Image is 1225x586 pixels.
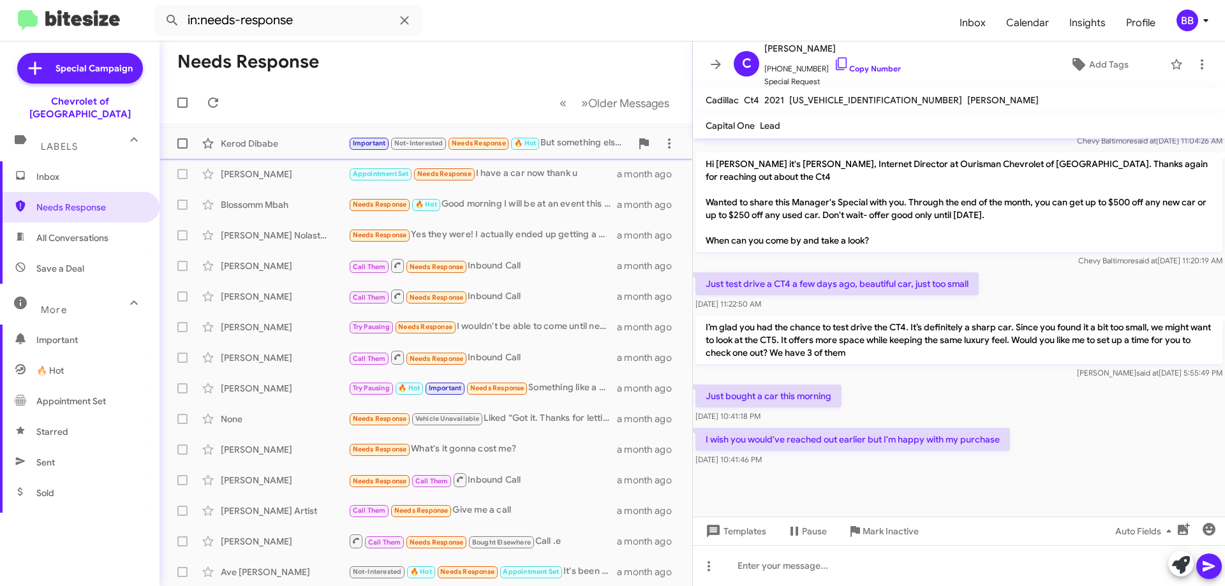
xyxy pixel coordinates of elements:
[429,384,462,392] span: Important
[353,170,409,178] span: Appointment Set
[617,229,682,242] div: a month ago
[353,506,386,515] span: Call Them
[617,198,682,211] div: a month ago
[996,4,1059,41] a: Calendar
[1116,4,1166,41] span: Profile
[348,197,617,212] div: Good morning I will be at an event this weekend but I can reach out next week
[56,62,133,75] span: Special Campaign
[617,443,682,456] div: a month ago
[348,258,617,274] div: Inbound Call
[353,200,407,209] span: Needs Response
[353,445,407,453] span: Needs Response
[348,564,617,579] div: It's been one problem after another and if I don't leave with vehicle [DATE] they can keep it and...
[353,568,402,576] span: Not-Interested
[36,333,145,346] span: Important
[415,414,480,423] span: Vehicle Unavailable
[695,428,1010,451] p: I wish you would've reached out earlier but I'm happy with my purchase
[221,321,348,333] div: [PERSON_NAME]
[760,120,780,131] span: Lead
[789,94,962,106] span: [US_VEHICLE_IDENTIFICATION_NUMBER]
[440,568,494,576] span: Needs Response
[348,503,617,518] div: Give me a call
[17,53,143,84] a: Special Campaign
[221,413,348,425] div: None
[36,262,84,275] span: Save a Deal
[353,477,407,485] span: Needs Response
[221,535,348,548] div: [PERSON_NAME]
[695,272,979,295] p: Just test drive a CT4 a few days ago, beautiful car, just too small
[398,384,420,392] span: 🔥 Hot
[221,168,348,180] div: [PERSON_NAME]
[552,90,574,116] button: Previous
[514,139,536,147] span: 🔥 Hot
[1166,10,1211,31] button: BB
[764,56,901,75] span: [PHONE_NUMBER]
[1089,53,1129,76] span: Add Tags
[398,323,452,331] span: Needs Response
[348,319,617,334] div: I wouldn't be able to come until next week .
[617,413,682,425] div: a month ago
[472,538,531,546] span: Bought Elsewhere
[154,5,422,36] input: Search
[36,201,145,214] span: Needs Response
[1105,520,1187,543] button: Auto Fields
[1078,256,1222,265] span: Chevy Baltimore [DATE] 11:20:19 AM
[41,141,78,152] span: Labels
[353,293,386,302] span: Call Them
[348,349,617,365] div: Inbound Call
[221,566,348,578] div: Ave [PERSON_NAME]
[415,477,449,485] span: Call Them
[703,520,766,543] span: Templates
[221,198,348,211] div: Blossomm Mbah
[353,355,386,363] span: Call Them
[617,321,682,333] div: a month ago
[617,260,682,272] div: a month ago
[802,520,827,543] span: Pause
[834,64,901,73] a: Copy Number
[221,260,348,272] div: [PERSON_NAME]
[706,120,755,131] span: Capital One
[617,168,682,180] div: a month ago
[36,425,68,438] span: Starred
[695,385,842,407] p: Just bought a car this morning
[348,411,617,426] div: Liked “Got it. Thanks for letting me know”
[410,293,464,302] span: Needs Response
[776,520,837,543] button: Pause
[574,90,677,116] button: Next
[1177,10,1198,31] div: BB
[470,384,524,392] span: Needs Response
[1115,520,1177,543] span: Auto Fields
[617,474,682,487] div: a month ago
[837,520,929,543] button: Mark Inactive
[764,41,901,56] span: [PERSON_NAME]
[36,456,55,469] span: Sent
[949,4,996,41] a: Inbox
[177,52,319,72] h1: Needs Response
[348,166,617,181] div: I have a car now thank u
[1134,136,1156,145] span: said at
[348,472,617,488] div: Inbound Call
[1033,53,1164,76] button: Add Tags
[221,474,348,487] div: [PERSON_NAME]
[353,263,386,271] span: Call Them
[695,411,761,421] span: [DATE] 10:41:18 PM
[348,288,617,304] div: Inbound Call
[410,355,464,363] span: Needs Response
[744,94,759,106] span: Ct4
[221,137,348,150] div: Kerod Dibabe
[221,290,348,303] div: [PERSON_NAME]
[553,90,677,116] nav: Page navigation example
[410,263,464,271] span: Needs Response
[1077,136,1222,145] span: Chevy Baltimore [DATE] 11:04:26 AM
[617,382,682,395] div: a month ago
[41,304,67,316] span: More
[617,566,682,578] div: a month ago
[36,364,64,377] span: 🔥 Hot
[221,504,348,517] div: [PERSON_NAME] Artist
[617,351,682,364] div: a month ago
[221,382,348,395] div: [PERSON_NAME]
[410,538,464,546] span: Needs Response
[221,229,348,242] div: [PERSON_NAME] Nolastname118621286
[706,94,739,106] span: Cadillac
